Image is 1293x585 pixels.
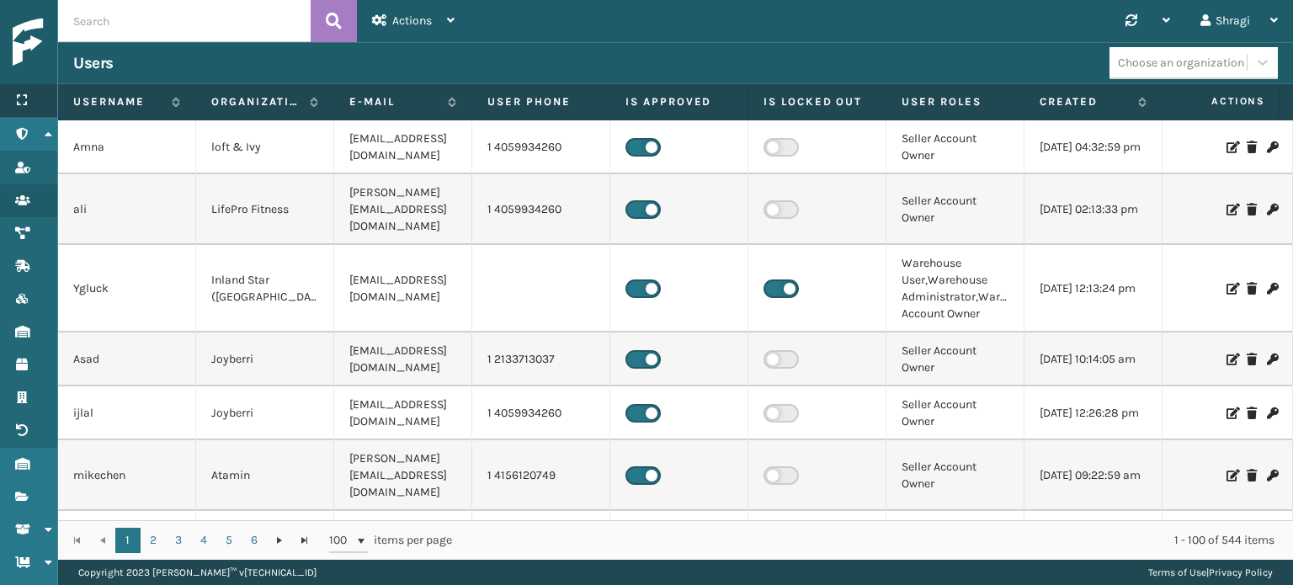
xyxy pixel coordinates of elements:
i: Change Password [1267,470,1277,481]
i: Change Password [1267,141,1277,153]
i: Delete [1247,407,1257,419]
a: Go to the last page [292,528,317,553]
td: [PERSON_NAME] [58,511,196,582]
td: Asad [58,332,196,386]
td: [DATE] 12:26:28 pm [1024,386,1163,440]
span: items per page [329,528,452,553]
td: Seller Account Owner [886,386,1024,440]
td: Atamin [196,440,334,511]
td: 1 3232876943 [472,511,610,582]
td: LifePro Fitness [196,174,334,245]
label: Username [73,94,163,109]
label: Organization [211,94,301,109]
span: Actions [1158,88,1275,115]
td: Joyberri [196,386,334,440]
a: Terms of Use [1148,566,1206,578]
td: [DATE] 12:07:03 pm [1024,511,1163,582]
td: Seller Account Owner [886,332,1024,386]
td: Seller Account Owner [886,440,1024,511]
i: Change Password [1267,354,1277,365]
td: [EMAIL_ADDRESS][DOMAIN_NAME] [334,245,472,332]
i: Edit [1226,470,1237,481]
td: [DATE] 02:13:33 pm [1024,174,1163,245]
td: [DATE] 04:32:59 pm [1024,120,1163,174]
span: 100 [329,532,354,549]
div: | [1148,560,1273,585]
a: Go to the next page [267,528,292,553]
td: Seller Account Owner [886,120,1024,174]
i: Delete [1247,470,1257,481]
a: Privacy Policy [1209,566,1273,578]
td: [EMAIL_ADDRESS][DOMAIN_NAME] [334,332,472,386]
td: Ygluck [58,245,196,332]
i: Edit [1226,141,1237,153]
a: 4 [191,528,216,553]
td: 1 4059934260 [472,120,610,174]
i: Edit [1226,204,1237,215]
span: Actions [392,13,432,28]
td: mikechen [58,440,196,511]
div: Choose an organization [1118,54,1244,72]
td: Seller Account Owner [886,174,1024,245]
i: Delete [1247,141,1257,153]
td: [PERSON_NAME][EMAIL_ADDRESS][DOMAIN_NAME] [334,440,472,511]
label: Created [1040,94,1130,109]
div: 1 - 100 of 544 items [476,532,1274,549]
td: [DATE] 10:14:05 am [1024,332,1163,386]
label: User phone [487,94,594,109]
td: ali [58,174,196,245]
p: Copyright 2023 [PERSON_NAME]™ v [TECHNICAL_ID] [78,560,317,585]
label: Is Approved [625,94,732,109]
a: 6 [242,528,267,553]
td: [DATE] 12:13:24 pm [1024,245,1163,332]
td: Warehouse Administrator,Warehouse Account Owner [886,511,1024,582]
i: Change Password [1267,407,1277,419]
td: [EMAIL_ADDRESS][DOMAIN_NAME] [334,120,472,174]
td: [PERSON_NAME] (Ironlink Logistics) [196,511,334,582]
a: 5 [216,528,242,553]
label: E-mail [349,94,439,109]
td: Inland Star ([GEOGRAPHIC_DATA]) [196,245,334,332]
i: Delete [1247,354,1257,365]
td: 1 4156120749 [472,440,610,511]
span: Go to the last page [298,534,311,547]
td: [EMAIL_ADDRESS][DOMAIN_NAME] [334,386,472,440]
i: Delete [1247,204,1257,215]
a: 1 [115,528,141,553]
td: Warehouse User,Warehouse Administrator,Warehouse Account Owner [886,245,1024,332]
i: Edit [1226,354,1237,365]
td: loft & Ivy [196,120,334,174]
td: [PERSON_NAME][EMAIL_ADDRESS][DOMAIN_NAME] [334,511,472,582]
i: Change Password [1267,283,1277,295]
i: Change Password [1267,204,1277,215]
td: 1 2133713037 [472,332,610,386]
h3: Users [73,53,114,73]
td: [PERSON_NAME][EMAIL_ADDRESS][DOMAIN_NAME] [334,174,472,245]
img: logo [13,19,164,66]
a: 3 [166,528,191,553]
label: Is Locked Out [764,94,870,109]
td: 1 4059934260 [472,386,610,440]
td: Amna [58,120,196,174]
i: Edit [1226,283,1237,295]
a: 2 [141,528,166,553]
td: ijlal [58,386,196,440]
td: 1 4059934260 [472,174,610,245]
label: User Roles [902,94,1008,109]
td: [DATE] 09:22:59 am [1024,440,1163,511]
td: Joyberri [196,332,334,386]
i: Edit [1226,407,1237,419]
span: Go to the next page [273,534,286,547]
i: Delete [1247,283,1257,295]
